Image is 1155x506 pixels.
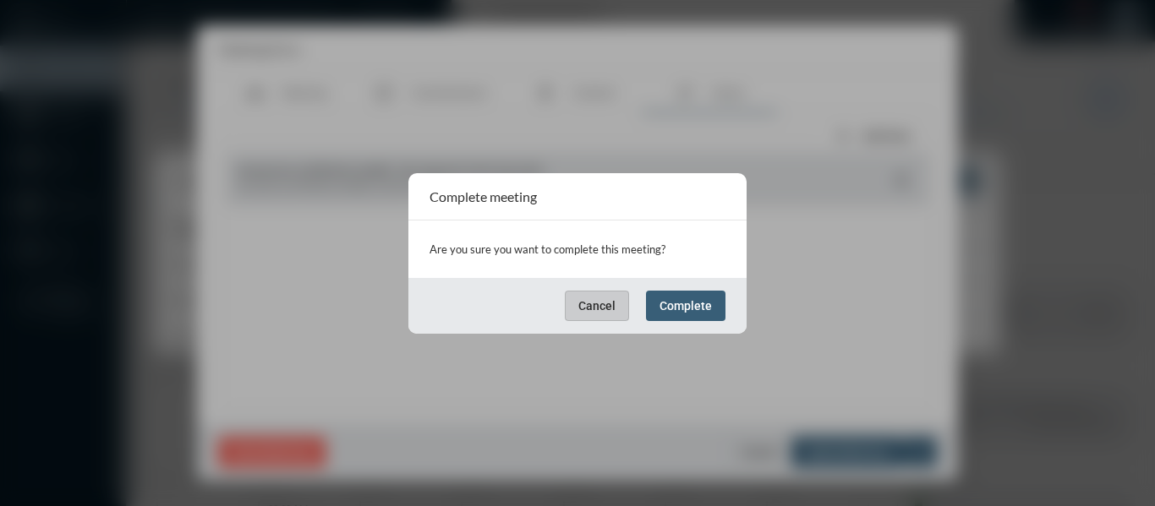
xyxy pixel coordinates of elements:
button: Complete [646,291,725,321]
p: Are you sure you want to complete this meeting? [430,237,725,261]
h2: Complete meeting [430,188,537,204]
button: Cancel [565,291,629,321]
span: Cancel [578,299,616,313]
span: Complete [660,299,712,313]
